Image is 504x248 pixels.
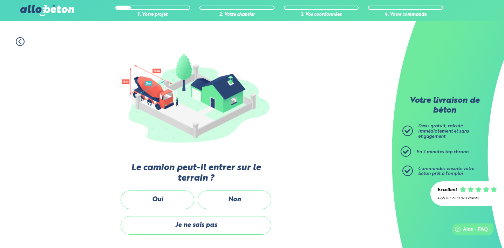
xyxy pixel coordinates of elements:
label: Non [198,190,271,209]
label: Oui [121,190,194,209]
div: 1. Votre projet [115,12,190,18]
label: Je ne sais pas [121,216,271,235]
img: allobéton [20,5,74,16]
div: 3. Vos coordonnées [284,12,359,18]
label: Le camion peut-il entrer sur le terrain ? [119,163,273,183]
div: 2. Votre chantier [199,12,274,18]
iframe: Help widget launcher [442,221,496,240]
div: 4. Votre commande [368,12,443,18]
